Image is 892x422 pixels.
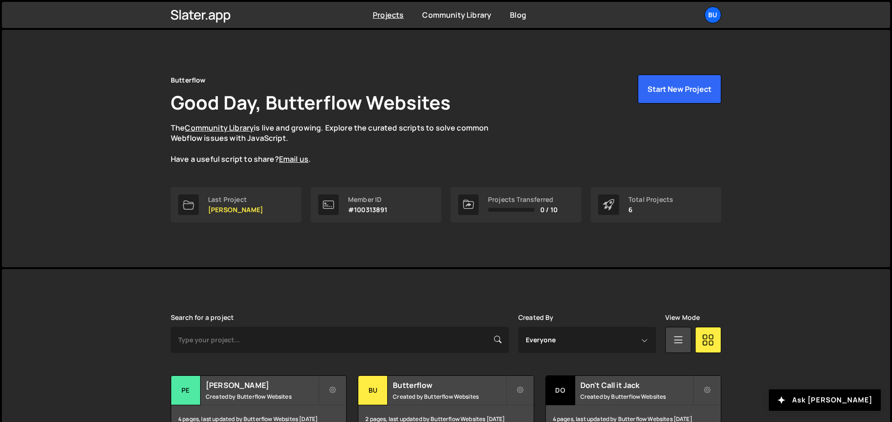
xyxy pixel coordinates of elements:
a: Last Project [PERSON_NAME] [171,187,301,222]
a: Community Library [422,10,491,20]
div: Projects Transferred [488,196,557,203]
div: Total Projects [628,196,673,203]
div: Last Project [208,196,263,203]
small: Created by Butterflow Websites [580,393,693,401]
p: 6 [628,206,673,214]
a: Bu [704,7,721,23]
div: Pe [171,376,201,405]
h1: Good Day, Butterflow Websites [171,90,451,115]
span: 0 / 10 [540,206,557,214]
p: The is live and growing. Explore the curated scripts to solve common Webflow issues with JavaScri... [171,123,507,165]
div: Do [546,376,575,405]
div: Butterflow [171,75,206,86]
label: Search for a project [171,314,234,321]
p: [PERSON_NAME] [208,206,263,214]
h2: Butterflow [393,380,505,390]
input: Type your project... [171,327,509,353]
small: Created by Butterflow Websites [393,393,505,401]
button: Ask [PERSON_NAME] [769,389,881,411]
button: Start New Project [638,75,721,104]
label: Created By [518,314,554,321]
a: Blog [510,10,526,20]
a: Projects [373,10,404,20]
div: Bu [358,376,388,405]
h2: [PERSON_NAME] [206,380,318,390]
p: #100313891 [348,206,388,214]
div: Member ID [348,196,388,203]
h2: Don't Call it Jack [580,380,693,390]
label: View Mode [665,314,700,321]
a: Email us [279,154,308,164]
small: Created by Butterflow Websites [206,393,318,401]
a: Community Library [185,123,254,133]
